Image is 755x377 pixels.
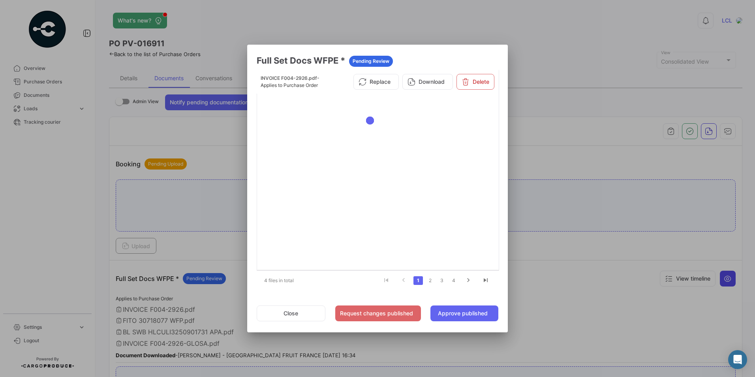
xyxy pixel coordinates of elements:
[436,274,448,287] li: page 3
[257,271,322,290] div: 4 files in total
[456,74,494,90] button: Delete
[257,305,325,321] button: Close
[424,274,436,287] li: page 2
[728,350,747,369] div: Abrir Intercom Messenger
[412,274,424,287] li: page 1
[425,276,435,285] a: 2
[461,276,476,285] a: go to next page
[430,305,498,321] button: Approve published
[448,274,460,287] li: page 4
[437,276,447,285] a: 3
[353,74,399,90] button: Replace
[478,276,493,285] a: go to last page
[402,74,453,90] button: Download
[353,58,389,65] span: Pending Review
[261,75,317,81] span: INVOICE F004-2926.pdf
[449,276,458,285] a: 4
[257,54,498,67] h3: Full Set Docs WFPE *
[396,276,411,285] a: go to previous page
[335,305,421,321] button: Request changes published
[379,276,394,285] a: go to first page
[413,276,423,285] a: 1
